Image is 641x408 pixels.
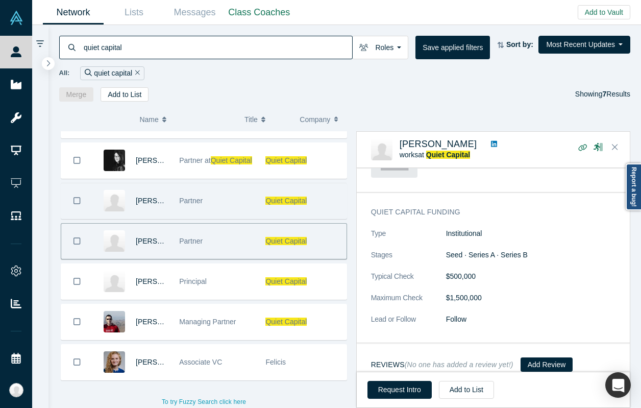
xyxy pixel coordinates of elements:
[371,207,601,218] h3: Quiet Capital funding
[104,271,125,292] img: Phuong Mai's Profile Image
[179,237,203,245] span: Partner
[179,156,210,164] span: Partner at
[136,197,194,205] a: [PERSON_NAME]
[225,1,293,25] a: Class Coaches
[61,224,93,259] button: Bookmark
[61,143,93,178] button: Bookmark
[371,250,446,271] dt: Stages
[211,156,252,164] span: Quiet Capital
[446,314,615,325] dd: Follow
[538,36,630,54] button: Most Recent Updates
[80,66,144,80] div: quiet capital
[371,271,446,293] dt: Typical Check
[265,237,307,245] span: Quiet Capital
[607,139,623,156] button: Close
[352,36,408,59] button: Roles
[521,357,573,372] button: Add Review
[446,250,615,260] dd: Seed · Series A · Series B
[265,318,307,326] span: Quiet Capital
[164,1,225,25] a: Messages
[439,381,494,399] button: Add to List
[300,109,344,130] button: Company
[265,156,307,164] span: Quiet Capital
[179,358,222,366] span: Associate VC
[300,109,330,130] span: Company
[136,156,194,164] a: [PERSON_NAME]
[265,277,307,285] span: Quiet Capital
[371,359,513,370] h3: Reviews
[578,5,630,19] button: Add to Vault
[61,183,93,219] button: Bookmark
[9,383,23,397] img: Katinka Harsányi's Account
[83,35,352,59] input: Search by name, title, company, summary, expertise, investment criteria or topics of focus
[405,361,513,369] small: (No one has added a review yet!)
[371,139,392,160] img: David Greenbaum's Profile Image
[101,87,149,102] button: Add to List
[61,345,93,380] button: Bookmark
[446,228,615,239] dd: Institutional
[136,318,194,326] a: [PERSON_NAME]
[371,314,446,335] dt: Lead or Follow
[179,318,236,326] span: Managing Partner
[603,90,607,98] strong: 7
[506,40,533,49] strong: Sort by:
[426,151,470,159] a: Quiet Capital
[136,358,194,366] a: [PERSON_NAME]
[371,228,446,250] dt: Type
[104,150,125,171] img: Katie J. Kiewel's Profile Image
[136,277,194,285] a: [PERSON_NAME]
[367,381,432,399] button: Request Intro
[59,68,70,78] span: All:
[136,237,194,245] a: [PERSON_NAME]
[400,139,477,149] a: [PERSON_NAME]
[61,304,93,340] button: Bookmark
[132,67,140,79] button: Remove Filter
[43,1,104,25] a: Network
[104,1,164,25] a: Lists
[415,36,490,59] button: Save applied filters
[446,293,615,303] dd: $1,500,000
[9,11,23,25] img: Alchemist Vault Logo
[59,87,94,102] button: Merge
[179,277,207,285] span: Principal
[265,197,307,205] span: Quiet Capital
[179,197,203,205] span: Partner
[603,90,630,98] span: Results
[626,163,641,210] a: Report a bug!
[139,109,234,130] button: Name
[371,293,446,314] dt: Maximum Check
[104,311,125,332] img: Lee Linden's Profile Image
[61,264,93,299] button: Bookmark
[244,109,258,130] span: Title
[104,190,125,211] img: Michael Bloch's Profile Image
[104,351,125,373] img: Astasia Myers's Profile Image
[265,358,286,366] span: Felicis
[104,230,125,252] img: David Greenbaum's Profile Image
[400,151,471,159] span: works at
[575,87,630,102] div: Showing
[446,271,615,282] dd: $500,000
[139,109,158,130] span: Name
[244,109,289,130] button: Title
